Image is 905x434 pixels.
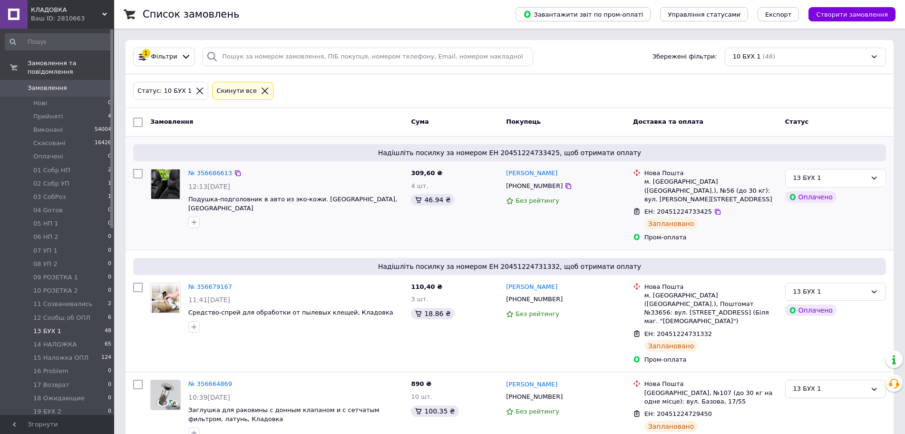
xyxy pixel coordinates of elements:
a: № 356679167 [188,283,232,290]
span: Нові [33,99,47,108]
span: 14 НАЛОЖКА [33,340,77,349]
span: 890 ₴ [411,380,431,387]
span: 0 [108,273,111,282]
a: Фото товару [150,380,181,410]
div: Пром-оплата [644,355,778,364]
span: [PHONE_NUMBER] [506,182,563,189]
span: 1 [108,193,111,201]
div: м. [GEOGRAPHIC_DATA] ([GEOGRAPHIC_DATA].), Поштомат №33656: вул. [STREET_ADDRESS] (Біля маг. "[DE... [644,291,778,326]
input: Пошук [5,33,112,50]
span: (48) [763,53,776,60]
div: 1 [142,49,150,58]
span: 13 БУХ 1 [33,327,61,335]
div: [GEOGRAPHIC_DATA], №107 (до 30 кг на одне місце): вул. Базова, 17/55 [644,389,778,406]
span: 124 [101,354,111,362]
span: 15 Наложка ОПЛ [33,354,88,362]
div: Оплачено [785,305,837,316]
span: Управління статусами [668,11,740,18]
div: Ваш ID: 2810663 [31,14,114,23]
span: Прийняті [33,112,63,121]
span: Створити замовлення [816,11,888,18]
span: 0 [108,394,111,403]
a: [PERSON_NAME] [506,169,557,178]
div: 100.35 ₴ [411,405,458,417]
a: Фото товару [150,169,181,199]
span: 3 шт. [411,296,428,303]
span: 0 [108,286,111,295]
span: Замовлення та повідомлення [28,59,114,76]
span: Надішліть посилку за номером ЕН 20451224733425, щоб отримати оплату [137,148,882,158]
span: Оплачені [33,152,63,161]
span: Експорт [765,11,792,18]
span: Cума [411,118,428,125]
span: 11:41[DATE] [188,296,230,304]
span: 07 УП 1 [33,247,58,255]
span: 12 Сообщ об ОПЛ [33,314,90,322]
span: Без рейтингу [516,310,559,317]
div: Cкинути все [214,86,259,96]
span: 10 БУХ 1 [733,52,761,61]
span: 54004 [95,126,111,134]
div: Заплановано [644,340,698,352]
span: Статус [785,118,809,125]
a: [PERSON_NAME] [506,380,557,389]
span: 16426 [95,139,111,148]
span: 0 [108,247,111,255]
span: [PHONE_NUMBER] [506,393,563,400]
span: 02 Cобр УП [33,179,69,188]
span: 0 [108,206,111,215]
a: Фото товару [150,283,181,313]
span: Завантажити звіт по пром-оплаті [523,10,643,19]
span: 10 РОЗЕТКА 2 [33,286,78,295]
span: Без рейтингу [516,197,559,204]
span: Скасовані [33,139,66,148]
div: Нова Пошта [644,283,778,291]
button: Завантажити звіт по пром-оплаті [516,7,651,21]
div: Нова Пошта [644,380,778,388]
img: Фото товару [151,380,180,410]
span: 17 Возврат [33,381,69,389]
div: Нова Пошта [644,169,778,178]
span: [PHONE_NUMBER] [506,296,563,303]
span: Покупець [506,118,541,125]
span: Замовлення [28,84,67,92]
button: Експорт [758,7,799,21]
span: 03 CобРоз [33,193,66,201]
span: 4 шт. [411,182,428,189]
span: 65 [105,340,111,349]
a: Средство-спрей для обработки от пылевых клещей, Кладовка [188,309,393,316]
a: № 356686613 [188,169,232,177]
div: Оплачено [785,191,837,203]
img: Фото товару [152,283,179,313]
span: ЕН: 20451224729450 [644,410,712,417]
span: 19 БУХ 2 [33,407,61,416]
div: 13 БУХ 1 [793,173,866,183]
span: 0 [108,99,111,108]
span: 309,60 ₴ [411,169,442,177]
span: ЕН: 20451224733425 [644,208,712,215]
input: Пошук за номером замовлення, ПІБ покупця, номером телефону, Email, номером накладної [203,48,533,66]
div: 13 БУХ 1 [793,384,866,394]
span: 0 [108,152,111,161]
span: 16 Problem [33,367,68,375]
span: 05 НП 1 [33,219,58,228]
div: 46.94 ₴ [411,194,454,206]
span: Заглушка для раковины с донным клапаном и с сетчатым фильтром, латунь, Кладовка [188,406,380,423]
span: 0 [108,367,111,375]
a: Створити замовлення [799,10,895,18]
span: 2 [108,166,111,175]
span: Замовлення [150,118,193,125]
span: 48 [105,327,111,335]
span: 12:13[DATE] [188,183,230,190]
div: Пром-оплата [644,233,778,242]
h1: Список замовлень [143,9,239,20]
div: 18.86 ₴ [411,308,454,319]
span: 0 [108,381,111,389]
span: 2 [108,300,111,308]
div: Заплановано [644,218,698,229]
span: 0 [108,407,111,416]
span: 110,40 ₴ [411,283,442,290]
span: 06 НП 2 [33,233,58,241]
span: Без рейтингу [516,408,559,415]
